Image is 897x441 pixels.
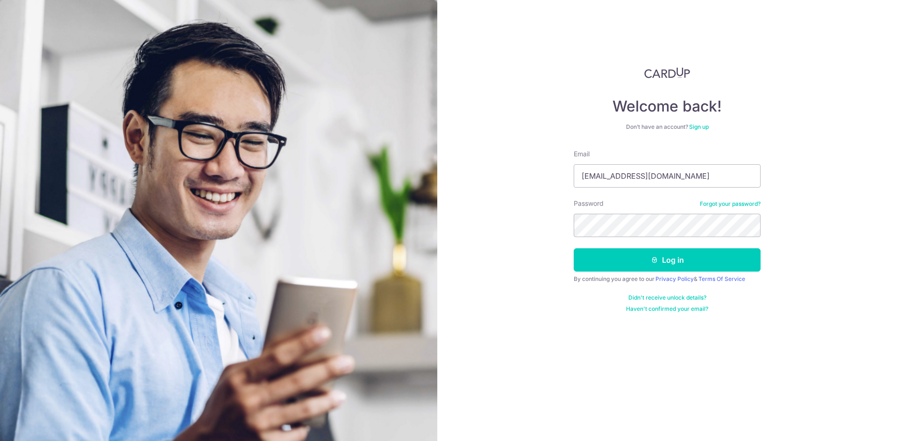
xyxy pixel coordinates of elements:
a: Didn't receive unlock details? [628,294,706,301]
button: Log in [574,248,761,272]
a: Terms Of Service [698,275,745,282]
a: Privacy Policy [655,275,694,282]
a: Sign up [689,123,709,130]
input: Enter your Email [574,164,761,188]
a: Forgot your password? [700,200,761,208]
div: By continuing you agree to our & [574,275,761,283]
label: Password [574,199,604,208]
img: CardUp Logo [644,67,690,78]
div: Don’t have an account? [574,123,761,131]
label: Email [574,149,590,159]
a: Haven't confirmed your email? [626,305,708,313]
h4: Welcome back! [574,97,761,116]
